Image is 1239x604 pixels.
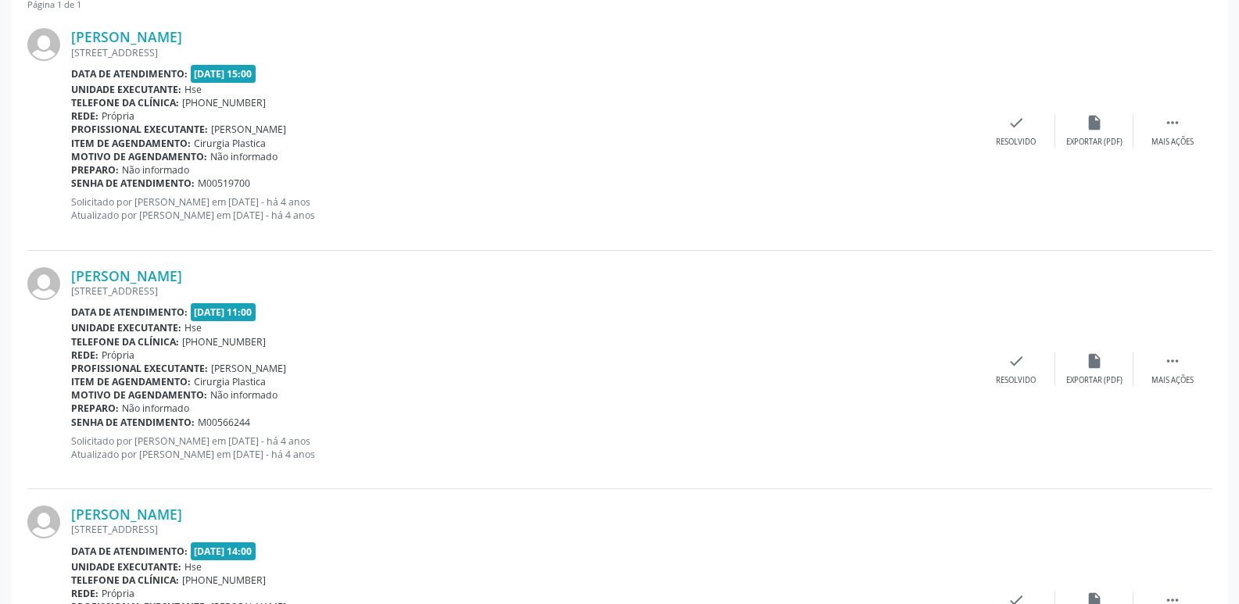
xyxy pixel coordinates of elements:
b: Telefone da clínica: [71,574,179,587]
p: Solicitado por [PERSON_NAME] em [DATE] - há 4 anos Atualizado por [PERSON_NAME] em [DATE] - há 4 ... [71,195,977,222]
span: [PERSON_NAME] [211,362,286,375]
b: Preparo: [71,402,119,415]
div: Mais ações [1151,375,1194,386]
span: [PHONE_NUMBER] [182,574,266,587]
span: Própria [102,109,134,123]
b: Senha de atendimento: [71,416,195,429]
span: Própria [102,587,134,600]
b: Rede: [71,109,98,123]
div: Exportar (PDF) [1066,375,1123,386]
div: Mais ações [1151,137,1194,148]
a: [PERSON_NAME] [71,506,182,523]
i: check [1008,114,1025,131]
b: Rede: [71,348,98,362]
div: [STREET_ADDRESS] [71,46,977,59]
div: Resolvido [996,137,1036,148]
span: [DATE] 15:00 [191,65,256,83]
span: Não informado [210,150,278,163]
span: Não informado [122,402,189,415]
span: [PHONE_NUMBER] [182,96,266,109]
span: Não informado [210,388,278,402]
img: img [27,506,60,538]
b: Unidade executante: [71,560,181,574]
b: Unidade executante: [71,83,181,96]
i: insert_drive_file [1086,352,1103,370]
b: Preparo: [71,163,119,177]
img: img [27,28,60,61]
span: [DATE] 11:00 [191,303,256,321]
i:  [1164,114,1181,131]
a: [PERSON_NAME] [71,267,182,284]
b: Data de atendimento: [71,306,188,319]
b: Data de atendimento: [71,545,188,558]
span: [PERSON_NAME] [211,123,286,136]
b: Profissional executante: [71,362,208,375]
b: Item de agendamento: [71,375,191,388]
b: Data de atendimento: [71,67,188,80]
div: [STREET_ADDRESS] [71,523,977,536]
span: Hse [184,321,202,334]
a: [PERSON_NAME] [71,28,182,45]
b: Telefone da clínica: [71,96,179,109]
span: [DATE] 14:00 [191,542,256,560]
b: Telefone da clínica: [71,335,179,348]
i:  [1164,352,1181,370]
span: Própria [102,348,134,362]
div: Resolvido [996,375,1036,386]
b: Item de agendamento: [71,137,191,150]
b: Profissional executante: [71,123,208,136]
i: insert_drive_file [1086,114,1103,131]
span: Cirurgia Plastica [194,375,266,388]
img: img [27,267,60,300]
b: Senha de atendimento: [71,177,195,190]
b: Motivo de agendamento: [71,388,207,402]
b: Rede: [71,587,98,600]
span: Cirurgia Plastica [194,137,266,150]
span: M00519700 [198,177,250,190]
b: Unidade executante: [71,321,181,334]
span: Não informado [122,163,189,177]
span: Hse [184,560,202,574]
i: check [1008,352,1025,370]
div: Exportar (PDF) [1066,137,1123,148]
b: Motivo de agendamento: [71,150,207,163]
div: [STREET_ADDRESS] [71,284,977,298]
span: Hse [184,83,202,96]
span: M00566244 [198,416,250,429]
span: [PHONE_NUMBER] [182,335,266,348]
p: Solicitado por [PERSON_NAME] em [DATE] - há 4 anos Atualizado por [PERSON_NAME] em [DATE] - há 4 ... [71,434,977,461]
